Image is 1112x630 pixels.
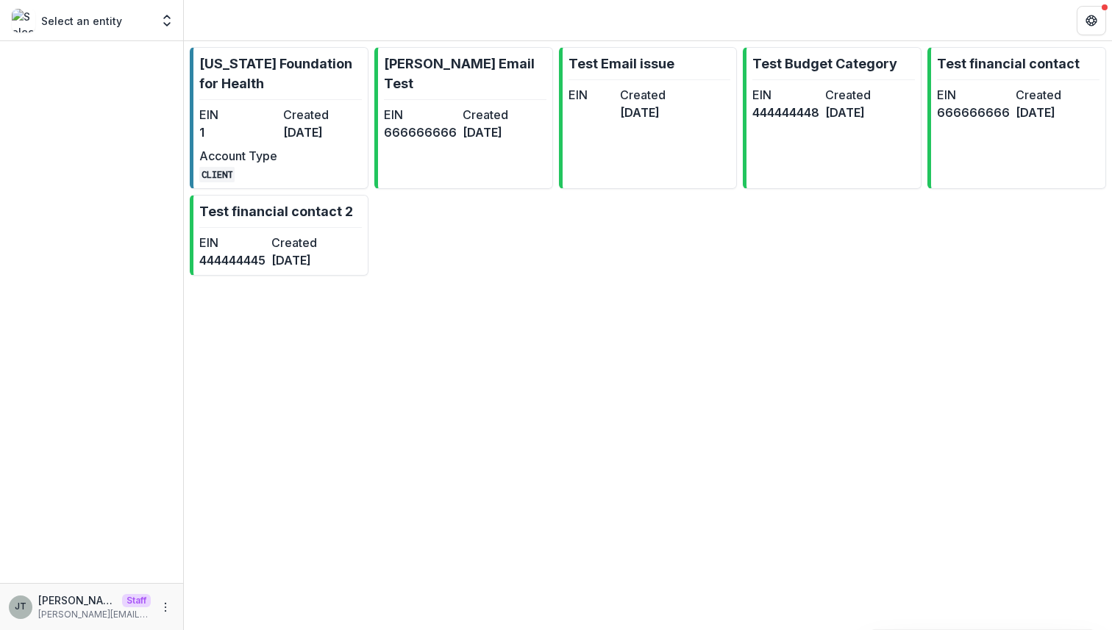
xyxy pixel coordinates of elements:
p: [US_STATE] Foundation for Health [199,54,362,93]
dd: [DATE] [620,104,666,121]
dt: Created [1016,86,1088,104]
a: Test Email issueEINCreated[DATE] [559,47,738,189]
dt: EIN [937,86,1010,104]
a: [PERSON_NAME] Email TestEIN666666666Created[DATE] [374,47,553,189]
dd: 666666666 [937,104,1010,121]
p: Staff [122,594,151,607]
p: Test Budget Category [752,54,897,74]
p: [PERSON_NAME] Email Test [384,54,546,93]
dd: [DATE] [825,104,892,121]
dt: EIN [384,106,457,124]
p: [PERSON_NAME][EMAIL_ADDRESS][DOMAIN_NAME] [38,608,151,621]
dt: Created [825,86,892,104]
p: [PERSON_NAME] [38,593,116,608]
p: Test financial contact 2 [199,201,353,221]
dd: [DATE] [1016,104,1088,121]
dt: Account Type [199,147,277,165]
dt: Created [271,234,338,251]
dd: [DATE] [271,251,338,269]
p: Test financial contact [937,54,1080,74]
dd: 1 [199,124,277,141]
div: Joyce N Temelio [15,602,26,612]
dd: [DATE] [463,124,535,141]
dt: EIN [569,86,614,104]
a: Test financial contact 2EIN444444445Created[DATE] [190,195,368,276]
dt: Created [620,86,666,104]
dt: Created [463,106,535,124]
dd: [DATE] [283,124,361,141]
a: Test Budget CategoryEIN444444448Created[DATE] [743,47,922,189]
p: Select an entity [41,13,122,29]
a: Test financial contactEIN666666666Created[DATE] [927,47,1106,189]
a: [US_STATE] Foundation for HealthEIN1Created[DATE]Account TypeCLIENT [190,47,368,189]
button: Open entity switcher [157,6,177,35]
img: Select an entity [12,9,35,32]
button: Get Help [1077,6,1106,35]
dd: 666666666 [384,124,457,141]
dd: 444444448 [752,104,819,121]
dt: EIN [199,106,277,124]
dt: EIN [199,234,265,251]
dt: Created [283,106,361,124]
p: Test Email issue [569,54,674,74]
button: More [157,598,174,616]
code: CLIENT [199,167,235,182]
dd: 444444445 [199,251,265,269]
dt: EIN [752,86,819,104]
